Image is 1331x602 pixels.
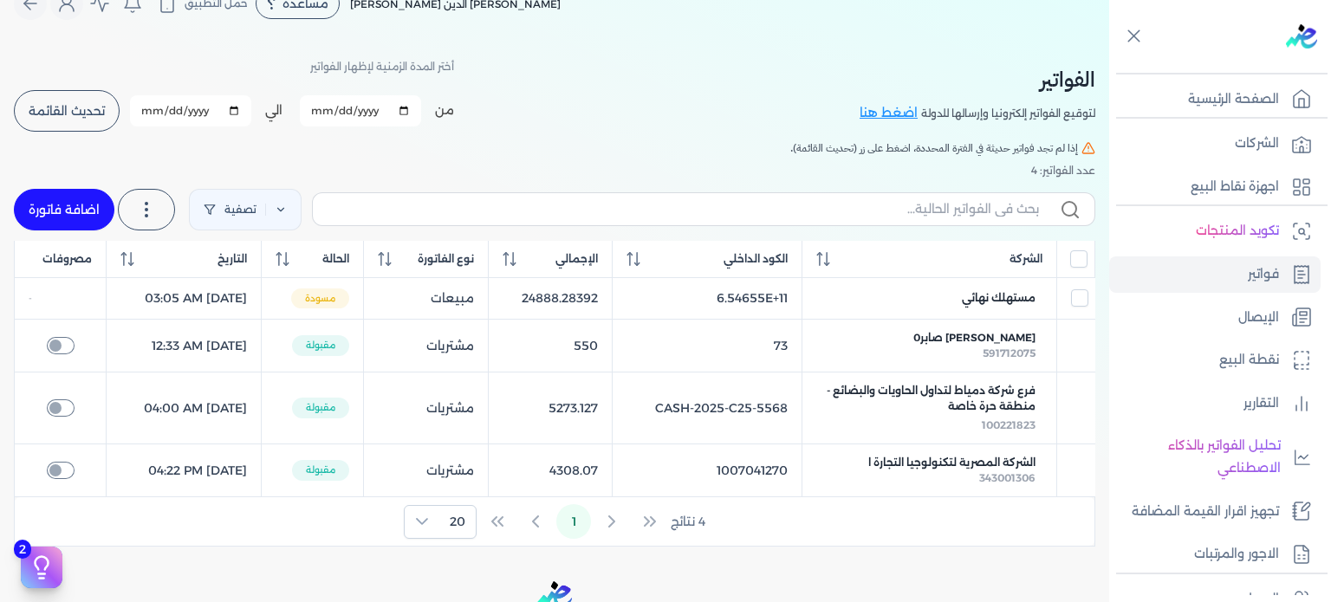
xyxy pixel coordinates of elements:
[612,277,802,320] td: 6.54655E+11
[983,346,1036,359] span: 591712075
[1109,428,1321,486] a: تحليل الفواتير بالذكاء الاصطناعي
[1235,133,1279,155] p: الشركات
[823,383,1036,414] span: فرع شركة دمياط لتداول الحاويات والبضائع - منطقة حرة خاصة
[724,251,788,267] span: الكود الداخلي
[1243,392,1279,415] p: التقارير
[1109,494,1321,530] a: تجهيز اقرار القيمة المضافة
[1238,307,1279,329] p: الإيصال
[1109,256,1321,293] a: فواتير
[1109,536,1321,573] a: الاجور والمرتبات
[29,105,105,117] span: تحديث القائمة
[1286,24,1317,49] img: logo
[435,101,454,120] label: من
[14,90,120,132] button: تحديث القائمة
[982,418,1036,431] span: 100221823
[1132,501,1279,523] p: تجهيز اقرار القيمة المضافة
[790,140,1078,156] span: إذا لم تجد فواتير حديثة في الفترة المحددة، اضغط على زر (تحديث القائمة).
[265,101,282,120] label: الي
[671,513,705,531] span: 4 نتائج
[1118,435,1281,479] p: تحليل الفواتير بالذكاء الاصطناعي
[364,277,489,320] td: مبيعات
[1109,126,1321,162] a: الشركات
[1194,543,1279,566] p: الاجور والمرتبات
[555,251,598,267] span: الإجمالي
[310,55,454,78] p: أختر المدة الزمنية لإظهار الفواتير
[418,251,474,267] span: نوع الفاتورة
[21,547,62,588] button: 2
[1191,176,1279,198] p: اجهزة نقاط البيع
[860,64,1095,95] h2: الفواتير
[107,277,262,320] td: [DATE] 03:05 AM
[1219,349,1279,372] p: نقطة البيع
[1010,251,1042,267] span: الشركة
[439,506,476,538] span: Rows per page
[322,251,349,267] span: الحالة
[29,292,92,306] div: -
[1109,81,1321,118] a: الصفحة الرئيسية
[860,104,921,123] a: اضغط هنا
[14,540,31,559] span: 2
[1109,385,1321,422] a: التقارير
[979,471,1036,484] span: 343001306
[42,251,92,267] span: مصروفات
[488,277,612,320] td: 24888.28392
[556,504,591,539] button: Page 1
[1109,213,1321,249] a: تكويد المنتجات
[1188,88,1279,111] p: الصفحة الرئيسية
[1109,300,1321,336] a: الإيصال
[14,163,1095,178] div: عدد الفواتير: 4
[1248,263,1279,286] p: فواتير
[14,189,114,230] a: اضافة فاتورة
[189,189,302,230] a: تصفية
[868,455,1036,470] span: الشركة المصرية لتكنولوجيا التجارة ا
[921,102,1095,125] p: لتوقيع الفواتير إلكترونيا وإرسالها للدولة
[291,288,349,309] span: مسودة
[327,200,1039,218] input: بحث في الفواتير الحالية...
[913,330,1036,346] span: [PERSON_NAME] صابر0
[1109,169,1321,205] a: اجهزة نقاط البيع
[218,251,247,267] span: التاريخ
[962,290,1036,306] span: مستهلك نهائي
[1109,342,1321,379] a: نقطة البيع
[1196,220,1279,243] p: تكويد المنتجات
